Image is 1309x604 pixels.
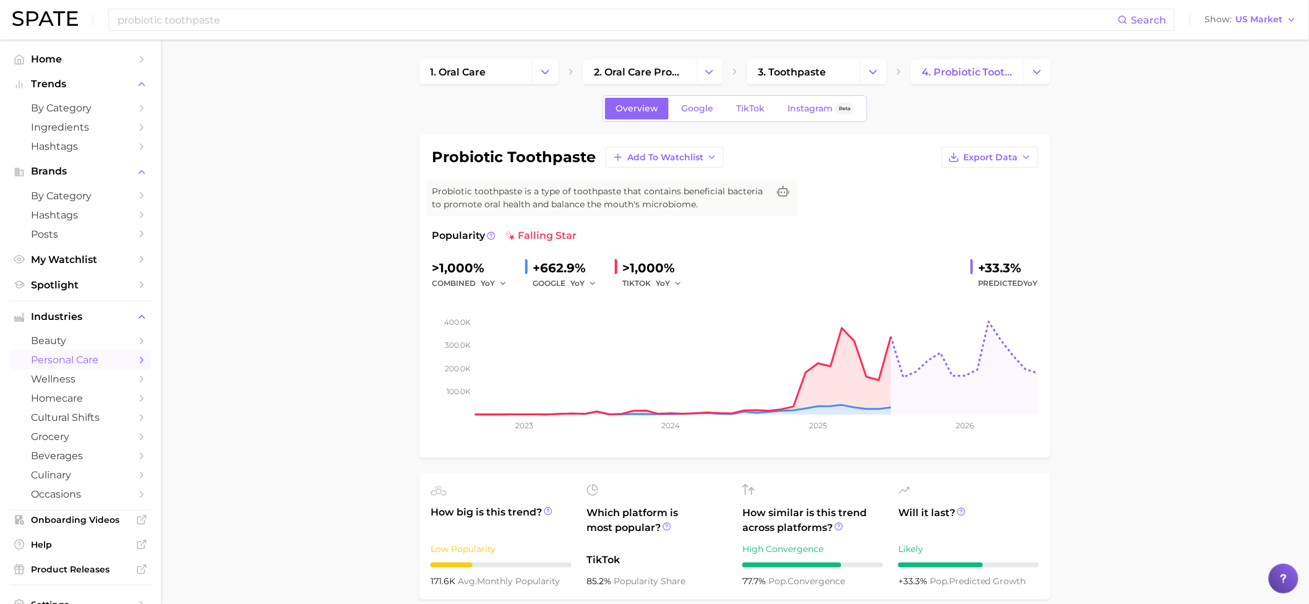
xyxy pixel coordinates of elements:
button: YoY [656,276,682,291]
tspan: 2026 [956,421,974,430]
span: beverages [31,450,130,462]
span: Product Releases [31,564,130,575]
span: grocery [31,431,130,442]
span: culinary [31,469,130,481]
span: predicted growth [930,576,1026,587]
abbr: popularity index [768,576,788,587]
a: grocery [10,427,151,446]
a: beauty [10,331,151,350]
div: 3 / 10 [431,563,572,567]
a: wellness [10,369,151,389]
div: High Convergence [742,541,883,556]
button: Change Category [696,59,723,84]
a: Overview [605,98,669,119]
span: monthly popularity [458,576,560,587]
a: culinary [10,465,151,485]
span: Onboarding Videos [31,514,130,525]
a: by Category [10,98,151,118]
span: Popularity [432,228,485,243]
a: Spotlight [10,275,151,295]
button: Change Category [860,59,886,84]
span: Show [1205,16,1232,23]
a: Help [10,535,151,554]
span: wellness [31,373,130,385]
a: My Watchlist [10,250,151,269]
div: Likely [898,541,1039,556]
img: SPATE [12,11,78,26]
span: falling star [505,228,577,243]
span: My Watchlist [31,254,130,265]
h1: probiotic toothpaste [432,150,596,165]
span: personal care [31,354,130,366]
span: Spotlight [31,279,130,291]
a: Product Releases [10,560,151,579]
span: How big is this trend? [431,505,572,535]
button: Add to Watchlist [606,147,724,168]
span: Brands [31,166,130,177]
a: cultural shifts [10,408,151,427]
button: YoY [481,276,507,291]
button: Brands [10,162,151,181]
span: >1,000% [432,261,484,275]
span: Add to Watchlist [627,152,703,163]
button: Trends [10,75,151,93]
span: 1. oral care [430,66,486,78]
tspan: 2025 [809,421,827,430]
a: Home [10,50,151,69]
span: YoY [570,278,585,288]
div: TIKTOK [622,276,690,291]
span: beauty [31,335,130,347]
span: homecare [31,392,130,404]
div: Low Popularity [431,541,572,556]
div: +33.3% [978,258,1038,278]
a: Onboarding Videos [10,511,151,529]
span: Will it last? [898,506,1039,535]
span: popularity share [614,576,685,587]
div: 6 / 10 [898,563,1039,567]
a: Hashtags [10,205,151,225]
span: by Category [31,102,130,114]
a: Hashtags [10,137,151,156]
span: Overview [616,103,658,114]
a: occasions [10,485,151,504]
a: Posts [10,225,151,244]
span: Probiotic toothpaste is a type of toothpaste that contains beneficial bacteria to promote oral he... [432,185,768,211]
a: Ingredients [10,118,151,137]
tspan: 2024 [662,421,680,430]
span: Search [1131,14,1167,26]
button: ShowUS Market [1202,12,1300,28]
span: by Category [31,190,130,202]
button: Change Category [532,59,559,84]
span: Posts [31,228,130,240]
a: beverages [10,446,151,465]
span: YoY [656,278,670,288]
span: Google [681,103,713,114]
span: Trends [31,79,130,90]
span: cultural shifts [31,412,130,423]
button: YoY [570,276,597,291]
abbr: average [458,576,477,587]
span: 85.2% [586,576,614,587]
a: homecare [10,389,151,408]
div: GOOGLE [533,276,605,291]
span: 2. oral care products [594,66,685,78]
span: Hashtags [31,140,130,152]
div: combined [432,276,515,291]
a: InstagramBeta [777,98,865,119]
span: 4. probiotic toothpaste [922,66,1013,78]
a: 1. oral care [419,59,532,84]
span: YoY [481,278,495,288]
span: Home [31,53,130,65]
span: How similar is this trend across platforms? [742,506,883,535]
button: Export Data [942,147,1038,168]
span: TikTok [736,103,765,114]
span: Beta [839,103,851,114]
span: convergence [768,576,845,587]
tspan: 2023 [515,421,533,430]
a: Google [671,98,724,119]
button: Industries [10,308,151,326]
div: 7 / 10 [742,563,883,567]
span: Help [31,539,130,550]
span: 77.7% [742,576,768,587]
a: 3. toothpaste [747,59,860,84]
